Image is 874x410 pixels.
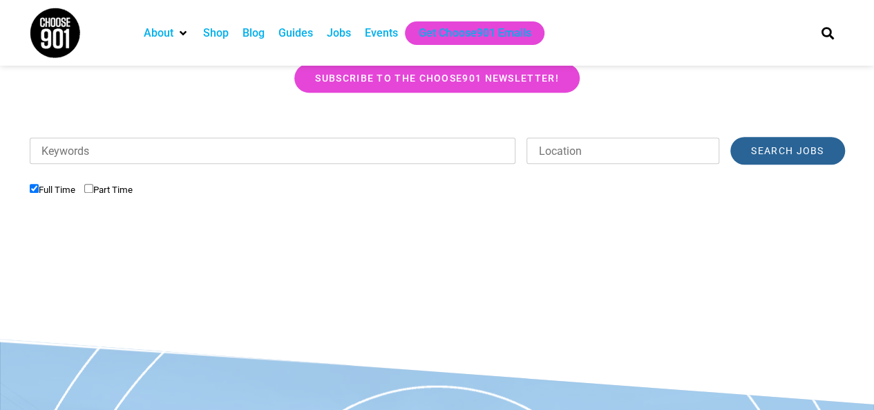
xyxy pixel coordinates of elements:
a: Shop [203,25,229,41]
label: Full Time [30,185,75,195]
a: Events [365,25,398,41]
span: Subscribe to the Choose901 newsletter! [315,73,558,83]
a: Get Choose901 Emails [419,25,531,41]
input: Part Time [84,184,93,193]
a: Jobs [327,25,351,41]
input: Keywords [30,138,516,164]
div: Search [816,21,839,44]
input: Search Jobs [730,137,844,165]
div: About [137,21,196,45]
a: Blog [243,25,265,41]
a: Guides [278,25,313,41]
label: Part Time [84,185,133,195]
nav: Main nav [137,21,797,45]
a: About [144,25,173,41]
a: Subscribe to the Choose901 newsletter! [294,64,579,93]
input: Location [526,138,719,164]
input: Full Time [30,184,39,193]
